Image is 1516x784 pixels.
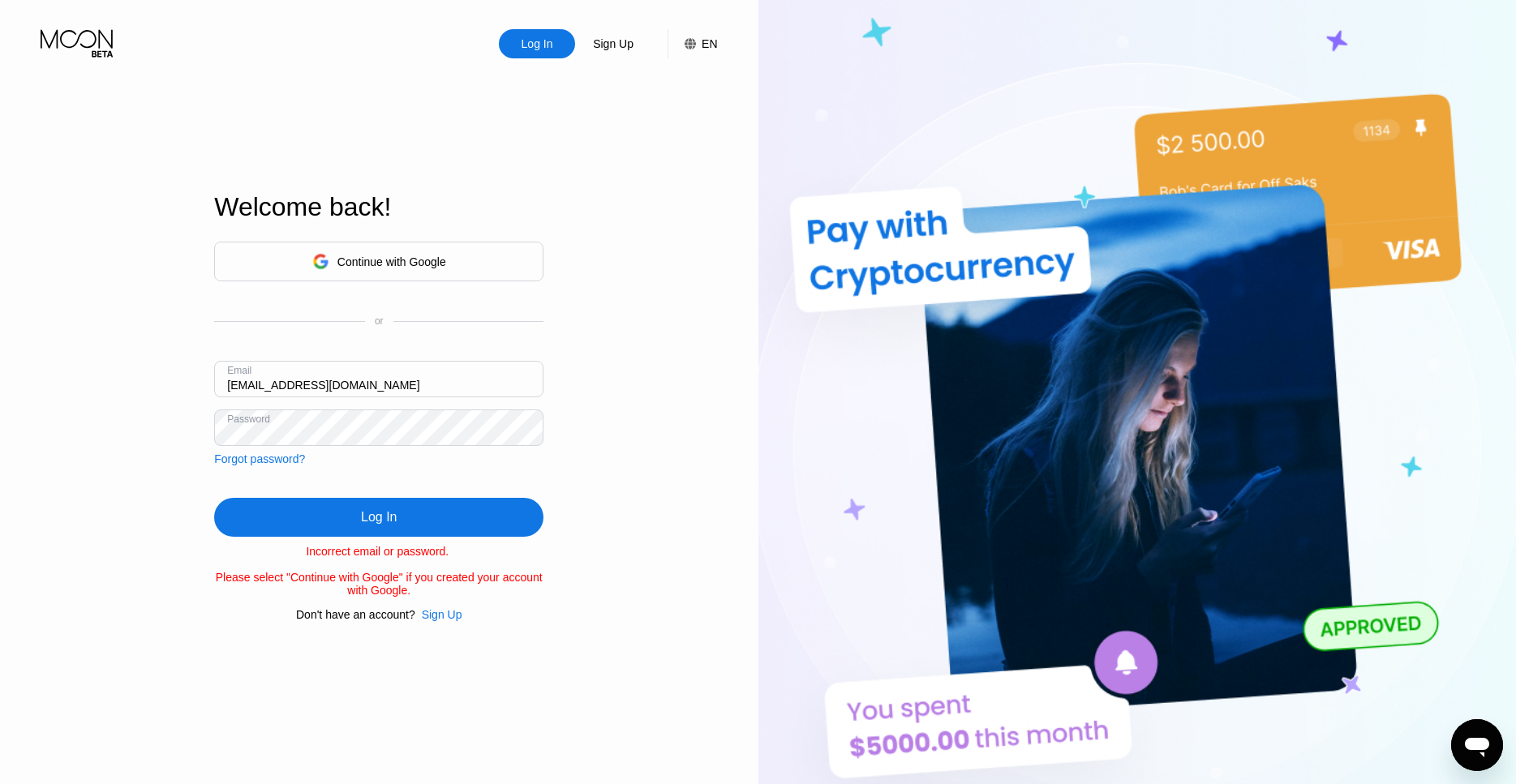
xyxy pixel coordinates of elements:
[227,365,251,376] div: Email
[1451,719,1503,771] iframe: Button to launch messaging window
[214,452,305,465] div: Forgot password?
[591,36,635,52] div: Sign Up
[214,498,543,537] div: Log In
[296,608,415,621] div: Don't have an account?
[227,413,270,425] div: Password
[702,37,717,50] div: EN
[214,242,543,281] div: Continue with Google
[375,315,384,327] div: or
[668,29,717,58] div: EN
[214,192,543,222] div: Welcome back!
[415,608,462,621] div: Sign Up
[520,36,555,52] div: Log In
[422,608,462,621] div: Sign Up
[214,545,543,597] div: Incorrect email or password. Please select "Continue with Google" if you created your account wit...
[361,509,397,525] div: Log In
[575,29,651,58] div: Sign Up
[499,29,575,58] div: Log In
[337,255,446,268] div: Continue with Google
